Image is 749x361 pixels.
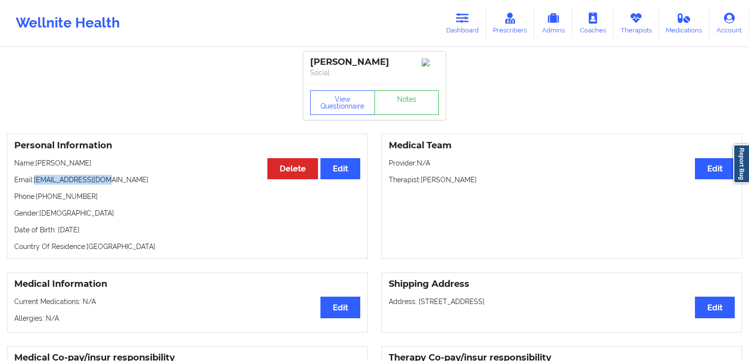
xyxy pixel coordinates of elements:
[389,175,735,185] p: Therapist: [PERSON_NAME]
[310,90,375,115] button: View Questionnaire
[14,158,360,168] p: Name: [PERSON_NAME]
[310,68,439,78] p: Social
[439,7,486,39] a: Dashboard
[320,158,360,179] button: Edit
[695,158,735,179] button: Edit
[14,278,360,290] h3: Medical Information
[534,7,573,39] a: Admins
[14,175,360,185] p: Email: [EMAIL_ADDRESS][DOMAIN_NAME]
[486,7,535,39] a: Prescribers
[613,7,659,39] a: Therapists
[389,140,735,151] h3: Medical Team
[659,7,710,39] a: Medications
[14,208,360,218] p: Gender: [DEMOGRAPHIC_DATA]
[709,7,749,39] a: Account
[320,297,360,318] button: Edit
[14,192,360,201] p: Phone: [PHONE_NUMBER]
[14,225,360,235] p: Date of Birth: [DATE]
[733,144,749,183] a: Report Bug
[267,158,318,179] button: Delete
[310,56,439,68] div: [PERSON_NAME]
[389,297,735,306] p: Address: [STREET_ADDRESS]
[422,58,439,66] img: Image%2Fplaceholer-image.png
[14,297,360,306] p: Current Medications: N/A
[573,7,613,39] a: Coaches
[14,313,360,323] p: Allergies: N/A
[374,90,439,115] a: Notes
[389,158,735,168] p: Provider: N/A
[695,297,735,318] button: Edit
[14,242,360,251] p: Country Of Residence: [GEOGRAPHIC_DATA]
[14,140,360,151] h3: Personal Information
[389,278,735,290] h3: Shipping Address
